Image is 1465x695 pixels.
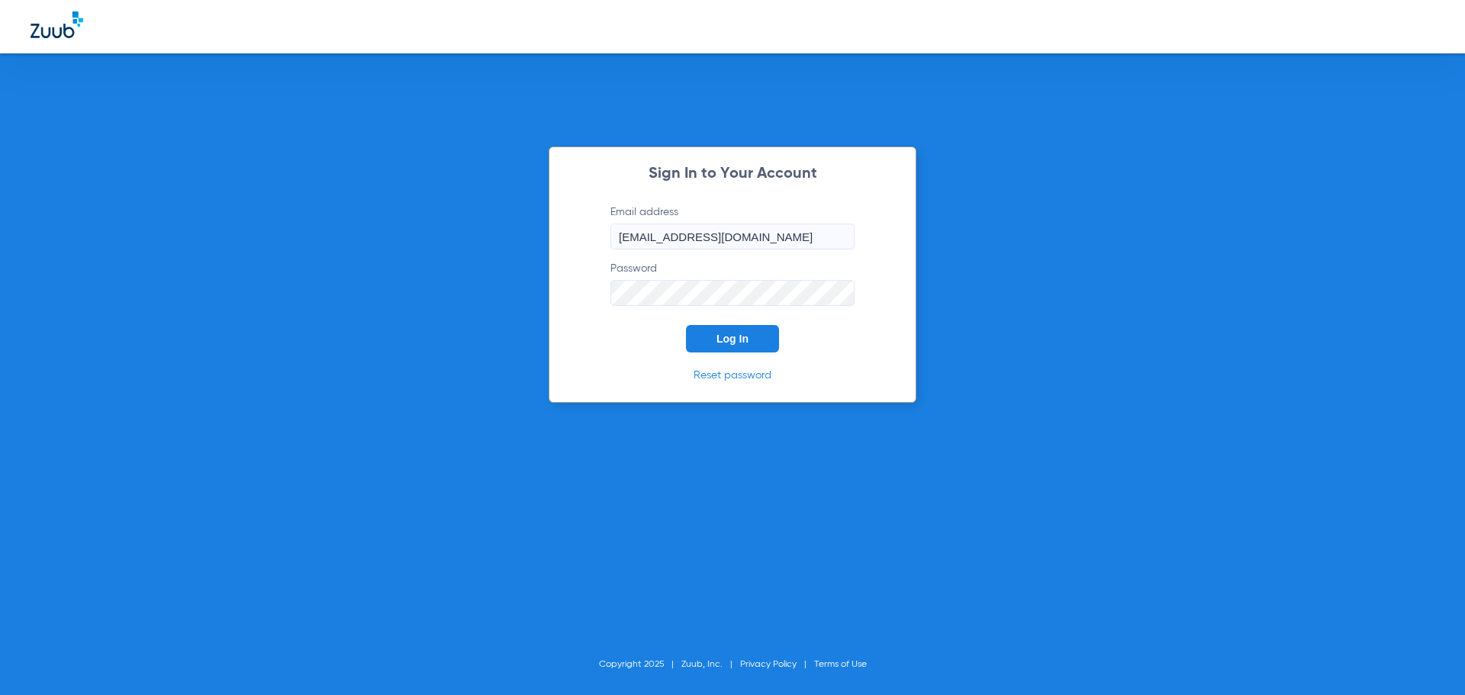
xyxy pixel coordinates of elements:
[814,660,867,669] a: Terms of Use
[599,657,681,672] li: Copyright 2025
[681,657,740,672] li: Zuub, Inc.
[694,370,771,381] a: Reset password
[31,11,83,38] img: Zuub Logo
[610,204,855,249] label: Email address
[610,261,855,306] label: Password
[740,660,797,669] a: Privacy Policy
[686,325,779,352] button: Log In
[588,166,877,182] h2: Sign In to Your Account
[610,280,855,306] input: Password
[716,333,749,345] span: Log In
[610,224,855,249] input: Email address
